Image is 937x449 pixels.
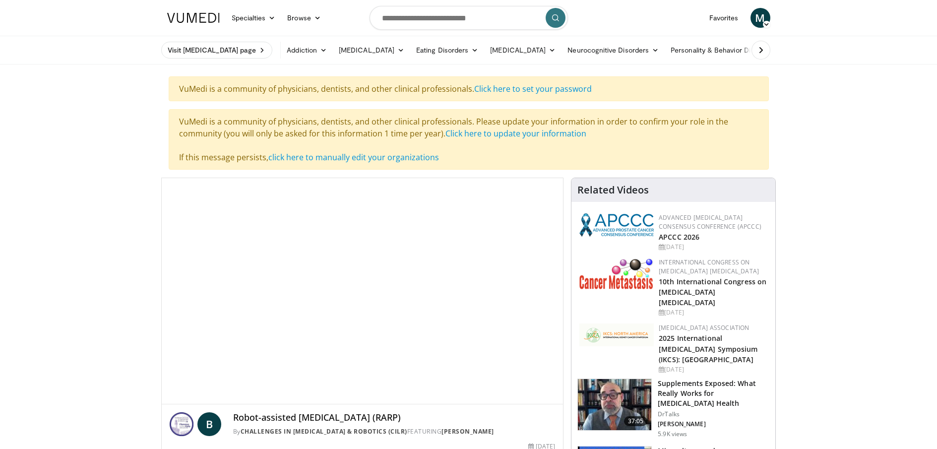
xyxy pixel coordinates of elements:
div: [DATE] [659,243,767,252]
a: APCCC 2026 [659,232,699,242]
a: Click here to set your password [474,83,592,94]
div: VuMedi is a community of physicians, dentists, and other clinical professionals. Please update yo... [169,109,769,170]
a: click here to manually edit your organizations [268,152,439,163]
a: Advanced [MEDICAL_DATA] Consensus Conference (APCCC) [659,213,761,231]
a: Specialties [226,8,282,28]
input: Search topics, interventions [370,6,568,30]
a: B [197,412,221,436]
a: M [750,8,770,28]
a: Neurocognitive Disorders [562,40,665,60]
a: [MEDICAL_DATA] [484,40,562,60]
a: [MEDICAL_DATA] [333,40,410,60]
p: 5.9K views [658,430,687,438]
a: Click here to update your information [445,128,586,139]
img: VuMedi Logo [167,13,220,23]
img: 92ba7c40-df22-45a2-8e3f-1ca017a3d5ba.png.150x105_q85_autocrop_double_scale_upscale_version-0.2.png [579,213,654,237]
img: fca7e709-d275-4aeb-92d8-8ddafe93f2a6.png.150x105_q85_autocrop_double_scale_upscale_version-0.2.png [579,323,654,346]
a: International Congress on [MEDICAL_DATA] [MEDICAL_DATA] [659,258,759,275]
a: Personality & Behavior Disorders [665,40,790,60]
a: Browse [281,8,327,28]
a: Eating Disorders [410,40,484,60]
img: 649d3fc0-5ee3-4147-b1a3-955a692e9799.150x105_q85_crop-smart_upscale.jpg [578,379,651,431]
h3: Supplements Exposed: What Really Works for [MEDICAL_DATA] Health [658,379,769,408]
h4: Robot-assisted [MEDICAL_DATA] (RARP) [233,412,556,423]
img: 6ff8bc22-9509-4454-a4f8-ac79dd3b8976.png.150x105_q85_autocrop_double_scale_upscale_version-0.2.png [579,258,654,289]
a: 10th International Congress on [MEDICAL_DATA] [MEDICAL_DATA] [659,277,766,307]
a: [PERSON_NAME] [441,427,494,436]
a: Visit [MEDICAL_DATA] page [161,42,273,59]
div: [DATE] [659,365,767,374]
div: [DATE] [659,308,767,317]
a: Addiction [281,40,333,60]
a: [MEDICAL_DATA] Association [659,323,749,332]
video-js: Video Player [162,178,563,404]
a: 2025 International [MEDICAL_DATA] Symposium (IKCS): [GEOGRAPHIC_DATA] [659,333,757,364]
a: Challenges in [MEDICAL_DATA] & Robotics (CILR) [241,427,407,436]
a: 37:05 Supplements Exposed: What Really Works for [MEDICAL_DATA] Health DrTalks [PERSON_NAME] 5.9K... [577,379,769,438]
h4: Related Videos [577,184,649,196]
span: 37:05 [624,416,648,426]
p: [PERSON_NAME] [658,420,769,428]
div: By FEATURING [233,427,556,436]
p: DrTalks [658,410,769,418]
div: VuMedi is a community of physicians, dentists, and other clinical professionals. [169,76,769,101]
img: Challenges in Laparoscopy & Robotics (CILR) [170,412,193,436]
a: Favorites [703,8,745,28]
